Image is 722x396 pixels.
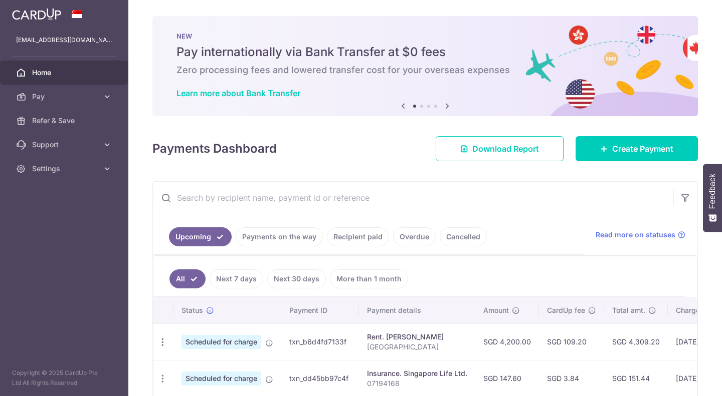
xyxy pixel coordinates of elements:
[176,44,674,60] h5: Pay internationally via Bank Transfer at $0 fees
[472,143,539,155] span: Download Report
[436,136,564,161] a: Download Report
[32,116,98,126] span: Refer & Save
[367,342,467,352] p: [GEOGRAPHIC_DATA]
[330,269,408,288] a: More than 1 month
[539,323,604,360] td: SGD 109.20
[182,335,261,349] span: Scheduled for charge
[596,230,685,240] a: Read more on statuses
[367,378,467,388] p: 07194168
[32,140,98,150] span: Support
[236,227,323,246] a: Payments on the way
[703,164,722,232] button: Feedback - Show survey
[367,332,467,342] div: Rent. [PERSON_NAME]
[32,164,98,174] span: Settings
[367,368,467,378] div: Insurance. Singapore Life Ltd.
[359,297,475,323] th: Payment details
[152,140,277,158] h4: Payments Dashboard
[475,323,539,360] td: SGD 4,200.00
[708,174,717,209] span: Feedback
[604,323,668,360] td: SGD 4,309.20
[169,227,232,246] a: Upcoming
[182,371,261,385] span: Scheduled for charge
[176,64,674,76] h6: Zero processing fees and lowered transfer cost for your overseas expenses
[281,297,359,323] th: Payment ID
[32,68,98,78] span: Home
[32,92,98,102] span: Pay
[12,8,61,20] img: CardUp
[169,269,206,288] a: All
[176,88,300,98] a: Learn more about Bank Transfer
[612,305,645,315] span: Total amt.
[210,269,263,288] a: Next 7 days
[547,305,585,315] span: CardUp fee
[16,35,112,45] p: [EMAIL_ADDRESS][DOMAIN_NAME]
[676,305,717,315] span: Charge date
[483,305,509,315] span: Amount
[152,16,698,116] img: Bank transfer banner
[267,269,326,288] a: Next 30 days
[596,230,675,240] span: Read more on statuses
[153,182,673,214] input: Search by recipient name, payment id or reference
[440,227,487,246] a: Cancelled
[393,227,436,246] a: Overdue
[576,136,698,161] a: Create Payment
[327,227,389,246] a: Recipient paid
[182,305,203,315] span: Status
[176,32,674,40] p: NEW
[612,143,673,155] span: Create Payment
[281,323,359,360] td: txn_b6d4fd7133f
